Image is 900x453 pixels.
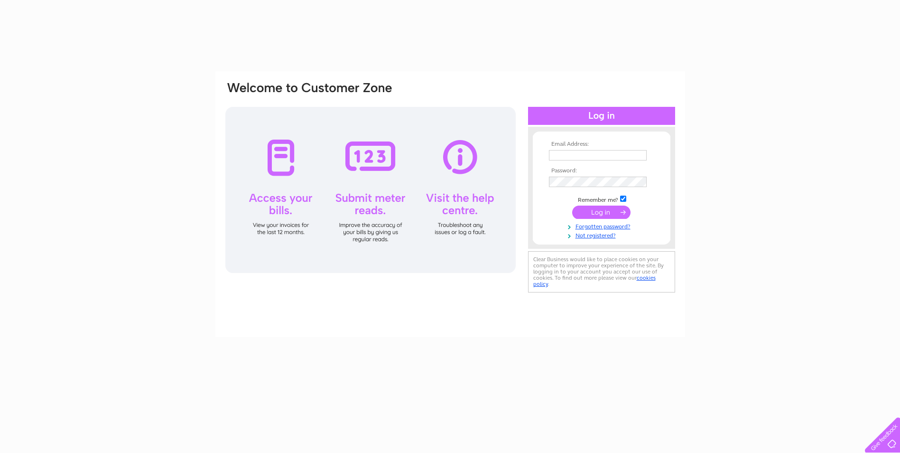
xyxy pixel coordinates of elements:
[547,168,657,174] th: Password:
[533,274,656,287] a: cookies policy
[572,206,631,219] input: Submit
[547,194,657,204] td: Remember me?
[549,230,657,239] a: Not registered?
[547,141,657,148] th: Email Address:
[549,221,657,230] a: Forgotten password?
[528,251,675,293] div: Clear Business would like to place cookies on your computer to improve your experience of the sit...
